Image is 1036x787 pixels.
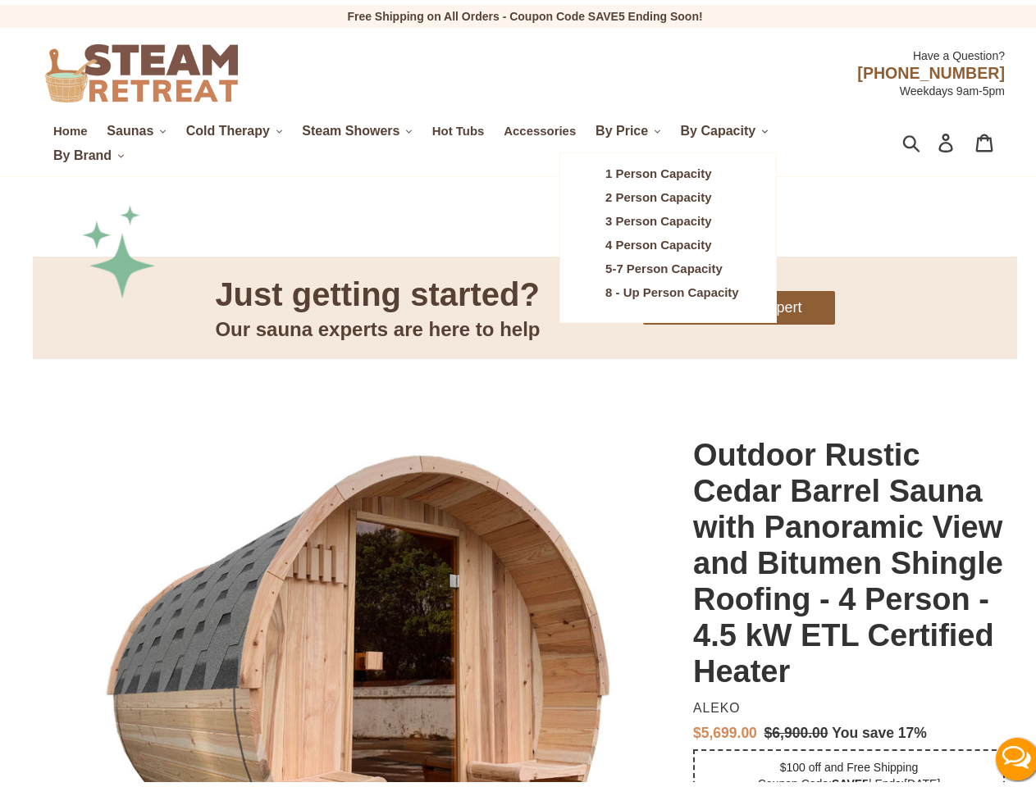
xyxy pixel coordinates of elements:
div: Our sauna experts are here to help [215,311,540,339]
div: Have a Question? [365,34,1005,59]
a: 8 - Up Person Capacity [593,276,751,300]
span: 4 Person Capacity [605,233,711,248]
a: 4 Person Capacity [593,229,751,252]
span: Home [53,119,87,134]
button: By Brand [45,139,133,163]
h1: Outdoor Rustic Cedar Barrel Sauna with Panoramic View and Bitumen Shingle Roofing - 4 Person - 4.... [693,432,1005,685]
s: $6,900.00 [764,720,828,736]
img: Frame_1.png [82,200,156,294]
dd: Aleko [693,695,998,712]
span: Weekdays 9am-5pm [900,80,1005,93]
button: By Price [587,114,669,139]
span: By Price [596,119,648,134]
span: 2 Person Capacity [605,185,711,200]
span: 3 Person Capacity [605,209,711,224]
span: By Capacity [681,119,756,134]
b: SAVE5 [832,772,869,785]
a: 1 Person Capacity [593,157,751,181]
a: Home [45,116,95,137]
span: Accessories [504,119,576,134]
span: 1 Person Capacity [605,161,711,176]
a: 3 Person Capacity [593,205,751,229]
span: 5-7 Person Capacity [605,257,723,271]
a: Hot Tubs [424,116,493,137]
img: Steam Retreat [45,39,238,98]
a: 5-7 Person Capacity [593,252,751,276]
span: You save 17% [832,720,926,736]
span: 8 - Up Person Capacity [605,280,739,295]
span: Steam Showers [302,119,399,134]
a: Accessories [495,116,584,137]
button: By Capacity [673,114,777,139]
span: Hot Tubs [432,119,485,134]
button: Steam Showers [294,114,421,139]
div: Just getting started? [215,268,540,311]
span: Saunas [107,119,153,134]
span: Cold Therapy [186,119,270,134]
a: 2 Person Capacity [593,181,751,205]
span: $5,699.00 [693,720,757,736]
button: Saunas [98,114,174,139]
span: $100 off and Free Shipping Coupon Code: | Ends: [758,756,941,785]
span: By Brand [53,143,112,158]
button: Cold Therapy [178,114,291,139]
span: [DATE] [904,772,940,785]
span: [PHONE_NUMBER] [857,59,1005,77]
